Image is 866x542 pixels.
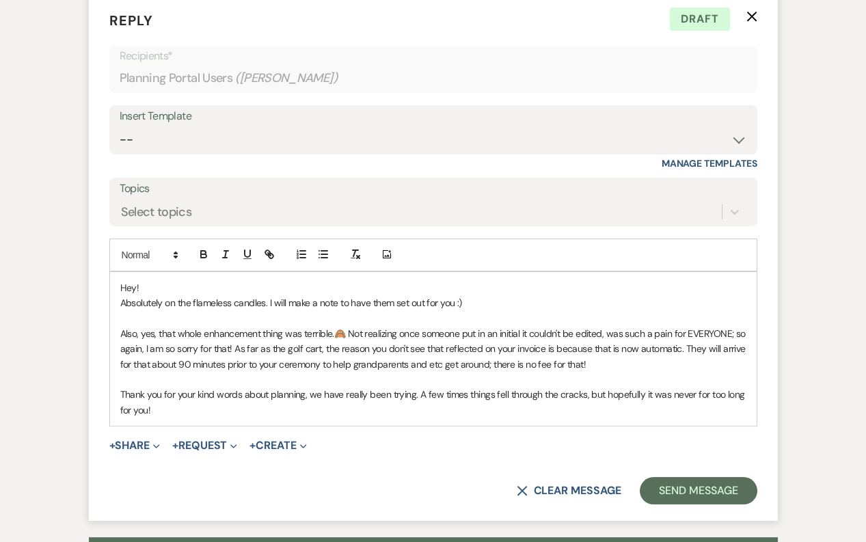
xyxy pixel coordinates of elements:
[120,107,747,126] div: Insert Template
[670,8,730,31] span: Draft
[121,202,192,221] div: Select topics
[109,440,116,451] span: +
[249,440,306,451] button: Create
[120,387,746,418] p: Thank you for your kind words about planning, we have really been trying. A few times things fell...
[172,440,237,451] button: Request
[235,69,338,87] span: ( [PERSON_NAME] )
[517,485,621,496] button: Clear message
[120,65,747,92] div: Planning Portal Users
[120,326,746,372] p: Also, yes, that whole enhancement thing was terrible.🙈 Not realizing once someone put in an initi...
[120,295,746,310] p: Absolutely on the flameless candles. I will make a note to have them set out for you :)
[172,440,178,451] span: +
[640,477,757,504] button: Send Message
[109,12,153,29] span: Reply
[120,179,747,199] label: Topics
[120,47,747,65] p: Recipients*
[662,157,757,170] a: Manage Templates
[249,440,256,451] span: +
[120,280,746,295] p: Hey!
[109,440,161,451] button: Share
